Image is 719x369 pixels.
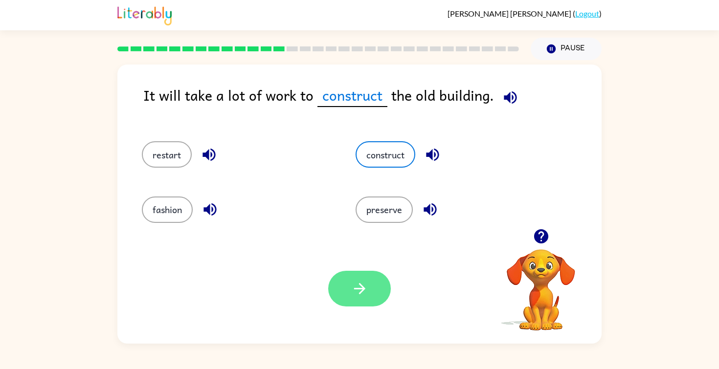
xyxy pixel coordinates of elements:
video: Your browser must support playing .mp4 files to use Literably. Please try using another browser. [492,234,590,332]
button: preserve [356,196,413,223]
span: [PERSON_NAME] [PERSON_NAME] [448,9,573,18]
button: restart [142,141,192,168]
span: construct [317,84,387,107]
button: Pause [531,38,602,60]
div: It will take a lot of work to the old building. [143,84,602,122]
button: fashion [142,196,193,223]
button: construct [356,141,415,168]
a: Logout [575,9,599,18]
img: Literably [117,4,172,25]
div: ( ) [448,9,602,18]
